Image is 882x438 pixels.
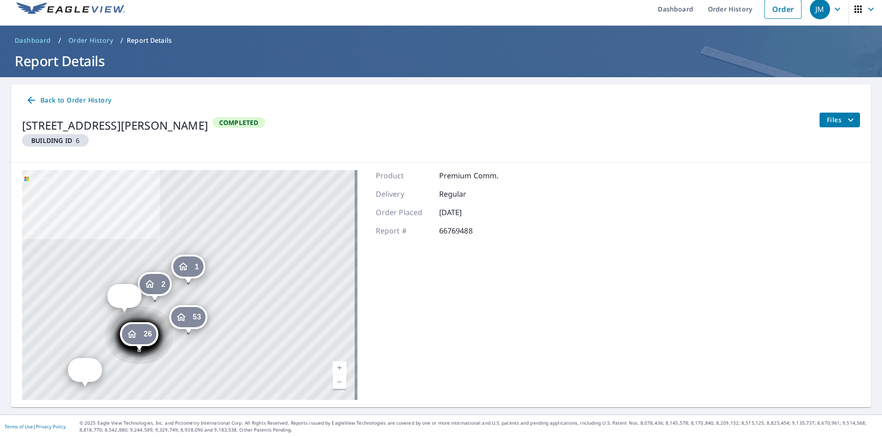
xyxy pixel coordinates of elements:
a: Current Level 17, Zoom In [333,361,346,375]
p: © 2025 Eagle View Technologies, Inc. and Pictometry International Corp. All Rights Reserved. Repo... [79,420,877,433]
a: Terms of Use [5,423,33,430]
p: Premium Comm. [439,170,499,181]
p: Report # [376,225,431,236]
div: Dropped pin, building 3, Residential property, 10225 Wortham Blvd Houston, TX 77065 [107,284,141,313]
div: Dropped pin, building 1, Residential property, 10225 Wortham Blvd Houston, TX 77065 [171,255,205,283]
p: Report Details [127,36,172,45]
a: Current Level 17, Zoom Out [333,375,346,389]
span: Dashboard [15,36,51,45]
a: Order History [65,33,117,48]
a: Dashboard [11,33,55,48]
span: 6 [26,136,85,145]
li: / [120,35,123,46]
p: | [5,424,66,429]
button: filesDropdownBtn-66769488 [819,113,860,127]
li: / [58,35,61,46]
em: Building ID [31,136,72,145]
span: 1 [195,263,199,270]
span: 53 [193,313,201,320]
span: Files [827,114,856,125]
p: Delivery [376,188,431,199]
span: 6 [91,367,96,374]
p: Product [376,170,431,181]
nav: breadcrumb [11,33,871,48]
div: Dropped pin, building 53, Residential property, 10225 Wortham Blvd Houston, TX 77065 [170,305,208,334]
a: Privacy Policy [36,423,66,430]
p: 66769488 [439,225,494,236]
p: Regular [439,188,494,199]
h1: Report Details [11,51,871,70]
a: Back to Order History [22,92,115,109]
div: Dropped pin, building 6, Residential property, 10225 Wortham Blvd Houston, TX 77065 [68,358,102,387]
div: Dropped pin, building 26, Residential property, 10225 Wortham Blvd Houston, TX 77065 [120,322,158,351]
div: [STREET_ADDRESS][PERSON_NAME] [22,117,208,134]
p: Order Placed [376,207,431,218]
span: 2 [161,281,165,288]
img: EV Logo [17,2,125,16]
span: 26 [144,330,152,337]
div: Dropped pin, building 2, Residential property, 10225 Wortham Blvd Houston, TX 77065 [138,272,172,301]
span: Back to Order History [26,95,111,106]
span: Order History [68,36,113,45]
p: [DATE] [439,207,494,218]
span: Completed [214,118,264,127]
span: 3 [131,292,135,299]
